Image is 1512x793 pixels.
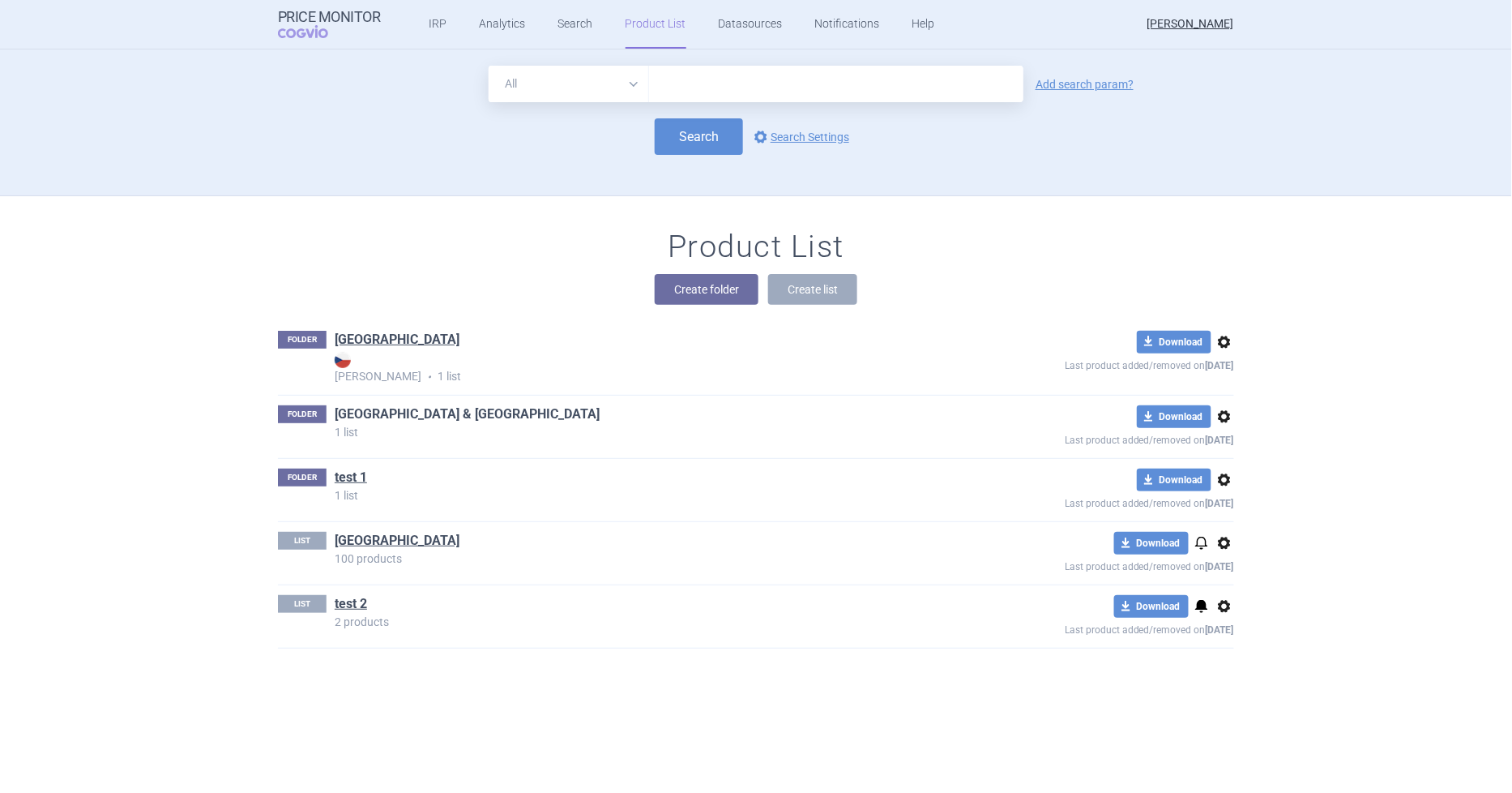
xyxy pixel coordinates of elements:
p: FOLDER [278,405,327,423]
p: FOLDER [278,331,327,349]
a: test 2 [335,595,367,613]
p: FOLDER [278,469,327,487]
button: Search [655,118,743,155]
p: LIST [278,532,327,550]
p: 1 list [335,427,947,438]
a: [GEOGRAPHIC_DATA] & [GEOGRAPHIC_DATA] [335,405,600,423]
strong: Price Monitor [278,9,381,25]
p: Last product added/removed on [947,618,1234,638]
p: Last product added/removed on [947,354,1234,374]
strong: [DATE] [1206,561,1234,572]
strong: [PERSON_NAME] [335,352,947,383]
span: COGVIO [278,25,351,38]
a: Price MonitorCOGVIO [278,9,381,40]
button: Download [1137,469,1211,491]
button: Create list [768,274,857,305]
a: [GEOGRAPHIC_DATA] [335,331,459,349]
p: Last product added/removed on [947,491,1234,512]
a: [GEOGRAPHIC_DATA] [335,532,459,550]
h1: Cyprus [335,331,459,352]
h1: Product List [668,229,844,266]
p: Last product added/removed on [947,555,1234,575]
h1: Cyprus [335,532,459,553]
button: Download [1114,532,1189,555]
h1: Cyprus & Bulgaria [335,405,600,427]
p: 1 list [335,490,947,501]
p: 2 products [335,616,947,628]
p: 100 products [335,553,947,564]
strong: [DATE] [1206,498,1234,509]
button: Download [1114,595,1189,618]
h1: test 1 [335,469,367,490]
a: test 1 [335,469,367,487]
a: Search Settings [751,127,849,147]
button: Create folder [655,274,758,305]
button: Download [1137,331,1211,354]
button: Download [1137,405,1211,428]
p: LIST [278,595,327,613]
p: 1 list [335,352,947,385]
i: • [421,369,438,385]
strong: [DATE] [1206,360,1234,371]
img: CZ [335,352,351,368]
h1: test 2 [335,595,367,616]
a: Add search param? [1036,79,1134,90]
p: Last product added/removed on [947,428,1234,448]
strong: [DATE] [1206,435,1234,446]
strong: [DATE] [1206,624,1234,636]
